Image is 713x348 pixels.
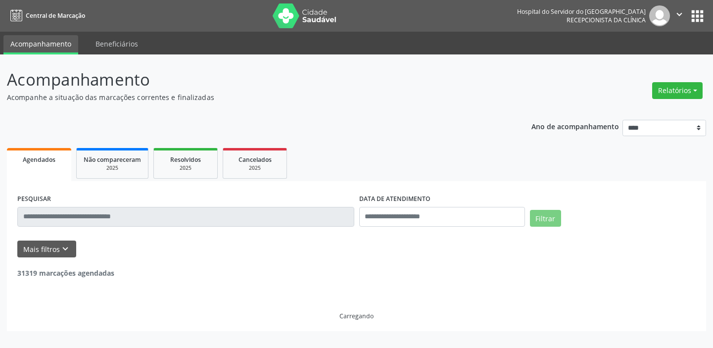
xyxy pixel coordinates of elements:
[3,35,78,54] a: Acompanhamento
[689,7,706,25] button: apps
[84,155,141,164] span: Não compareceram
[170,155,201,164] span: Resolvidos
[84,164,141,172] div: 2025
[674,9,685,20] i: 
[60,244,71,254] i: keyboard_arrow_down
[567,16,646,24] span: Recepcionista da clínica
[339,312,374,320] div: Carregando
[531,120,619,132] p: Ano de acompanhamento
[652,82,703,99] button: Relatórios
[161,164,210,172] div: 2025
[17,241,76,258] button: Mais filtroskeyboard_arrow_down
[530,210,561,227] button: Filtrar
[89,35,145,52] a: Beneficiários
[26,11,85,20] span: Central de Marcação
[17,192,51,207] label: PESQUISAR
[7,67,496,92] p: Acompanhamento
[359,192,430,207] label: DATA DE ATENDIMENTO
[230,164,280,172] div: 2025
[23,155,55,164] span: Agendados
[517,7,646,16] div: Hospital do Servidor do [GEOGRAPHIC_DATA]
[7,92,496,102] p: Acompanhe a situação das marcações correntes e finalizadas
[649,5,670,26] img: img
[7,7,85,24] a: Central de Marcação
[238,155,272,164] span: Cancelados
[670,5,689,26] button: 
[17,268,114,278] strong: 31319 marcações agendadas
